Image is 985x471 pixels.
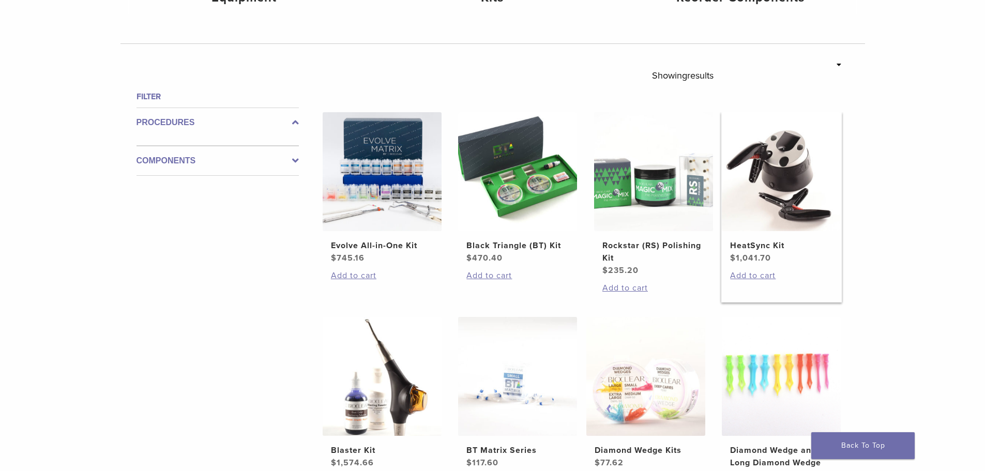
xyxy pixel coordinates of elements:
[137,90,299,103] h4: Filter
[466,458,498,468] bdi: 117.60
[466,269,569,282] a: Add to cart: “Black Triangle (BT) Kit”
[331,269,433,282] a: Add to cart: “Evolve All-in-One Kit”
[331,444,433,457] h2: Blaster Kit
[730,444,832,469] h2: Diamond Wedge and Long Diamond Wedge
[721,112,842,264] a: HeatSync KitHeatSync Kit $1,041.70
[331,253,337,263] span: $
[466,253,472,263] span: $
[594,112,713,231] img: Rockstar (RS) Polishing Kit
[595,458,624,468] bdi: 77.62
[602,265,639,276] bdi: 235.20
[730,253,736,263] span: $
[323,112,442,231] img: Evolve All-in-One Kit
[137,116,299,129] label: Procedures
[323,317,442,436] img: Blaster Kit
[595,444,697,457] h2: Diamond Wedge Kits
[331,253,365,263] bdi: 745.16
[811,432,915,459] a: Back To Top
[466,444,569,457] h2: BT Matrix Series
[602,265,608,276] span: $
[730,269,832,282] a: Add to cart: “HeatSync Kit”
[595,458,600,468] span: $
[594,112,714,277] a: Rockstar (RS) Polishing KitRockstar (RS) Polishing Kit $235.20
[331,458,374,468] bdi: 1,574.66
[586,317,705,436] img: Diamond Wedge Kits
[466,239,569,252] h2: Black Triangle (BT) Kit
[652,65,714,86] p: Showing results
[331,458,337,468] span: $
[722,112,841,231] img: HeatSync Kit
[722,317,841,436] img: Diamond Wedge and Long Diamond Wedge
[730,253,771,263] bdi: 1,041.70
[458,317,578,469] a: BT Matrix SeriesBT Matrix Series $117.60
[730,239,832,252] h2: HeatSync Kit
[137,155,299,167] label: Components
[458,112,578,264] a: Black Triangle (BT) KitBlack Triangle (BT) Kit $470.40
[322,317,443,469] a: Blaster KitBlaster Kit $1,574.66
[466,458,472,468] span: $
[602,282,705,294] a: Add to cart: “Rockstar (RS) Polishing Kit”
[586,317,706,469] a: Diamond Wedge KitsDiamond Wedge Kits $77.62
[458,317,577,436] img: BT Matrix Series
[331,239,433,252] h2: Evolve All-in-One Kit
[466,253,503,263] bdi: 470.40
[322,112,443,264] a: Evolve All-in-One KitEvolve All-in-One Kit $745.16
[602,239,705,264] h2: Rockstar (RS) Polishing Kit
[458,112,577,231] img: Black Triangle (BT) Kit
